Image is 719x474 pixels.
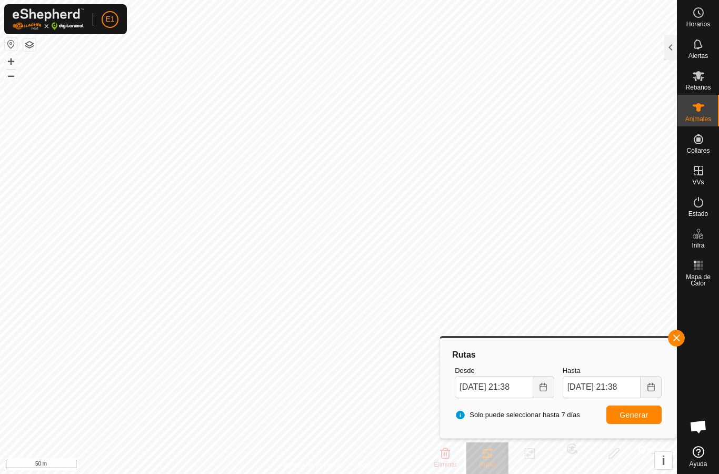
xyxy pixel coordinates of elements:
[23,38,36,51] button: Capas del Mapa
[620,411,648,419] span: Generar
[455,366,554,376] label: Desde
[677,442,719,471] a: Ayuda
[680,274,716,287] span: Mapa de Calor
[662,453,665,468] span: i
[563,366,662,376] label: Hasta
[686,147,710,154] span: Collares
[13,8,84,30] img: Logo Gallagher
[5,55,17,68] button: +
[533,376,554,398] button: Choose Date
[692,242,704,249] span: Infra
[606,406,662,424] button: Generar
[685,84,711,91] span: Rebaños
[284,460,345,470] a: Política de Privacidad
[5,38,17,51] button: Restablecer Mapa
[357,460,393,470] a: Contáctenos
[455,410,580,420] span: Solo puede seleccionar hasta 7 días
[683,411,714,442] div: Chat abierto
[686,21,710,27] span: Horarios
[641,376,662,398] button: Choose Date
[692,179,704,185] span: VVs
[655,452,672,469] button: i
[688,211,708,217] span: Estado
[451,349,666,361] div: Rutas
[5,69,17,82] button: –
[105,14,114,25] span: E1
[690,461,707,467] span: Ayuda
[688,53,708,59] span: Alertas
[685,116,711,122] span: Animales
